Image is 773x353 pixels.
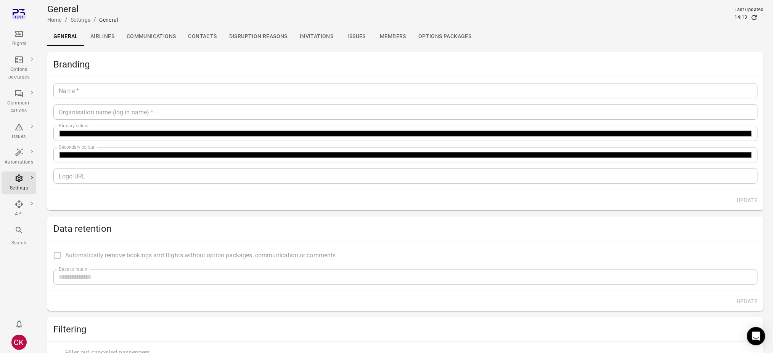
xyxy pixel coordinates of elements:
[5,40,33,48] div: Flights
[5,239,33,247] div: Search
[735,14,747,21] div: 14:13
[2,146,36,168] a: Automations
[47,27,84,46] a: General
[5,159,33,166] div: Automations
[65,15,67,24] li: /
[11,316,27,332] button: Notifications
[53,323,758,335] h2: Filtering
[121,27,182,46] a: Communications
[5,99,33,115] div: Communi-cations
[11,335,27,350] div: CK
[8,332,30,353] button: Christine Kaducova
[339,27,374,46] a: Issues
[47,17,62,23] a: Home
[5,185,33,192] div: Settings
[93,15,96,24] li: /
[99,16,118,24] div: General
[84,27,121,46] a: Airlines
[2,223,36,249] button: Search
[5,210,33,218] div: API
[2,53,36,83] a: Options packages
[751,14,758,21] button: Refresh data
[374,27,412,46] a: Members
[5,133,33,141] div: Issues
[59,266,87,273] label: Days to retain
[47,3,118,15] h1: General
[5,66,33,81] div: Options packages
[2,172,36,194] a: Settings
[53,223,758,235] h2: Data retention
[735,6,764,14] div: Last updated
[294,27,339,46] a: Invitations
[65,251,336,260] span: Automatically remove bookings and flights without option packages, communication or comments
[2,87,36,117] a: Communi-cations
[59,122,89,129] label: Primary colour
[71,17,90,23] a: Settings
[47,15,118,24] nav: Breadcrumbs
[53,58,758,71] h2: Branding
[2,197,36,220] a: API
[47,27,764,46] div: Local navigation
[2,27,36,50] a: Flights
[747,327,765,345] div: Open Intercom Messenger
[223,27,294,46] a: Disruption reasons
[412,27,477,46] a: Options packages
[59,144,95,150] label: Secondary colour
[182,27,223,46] a: Contacts
[2,120,36,143] a: Issues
